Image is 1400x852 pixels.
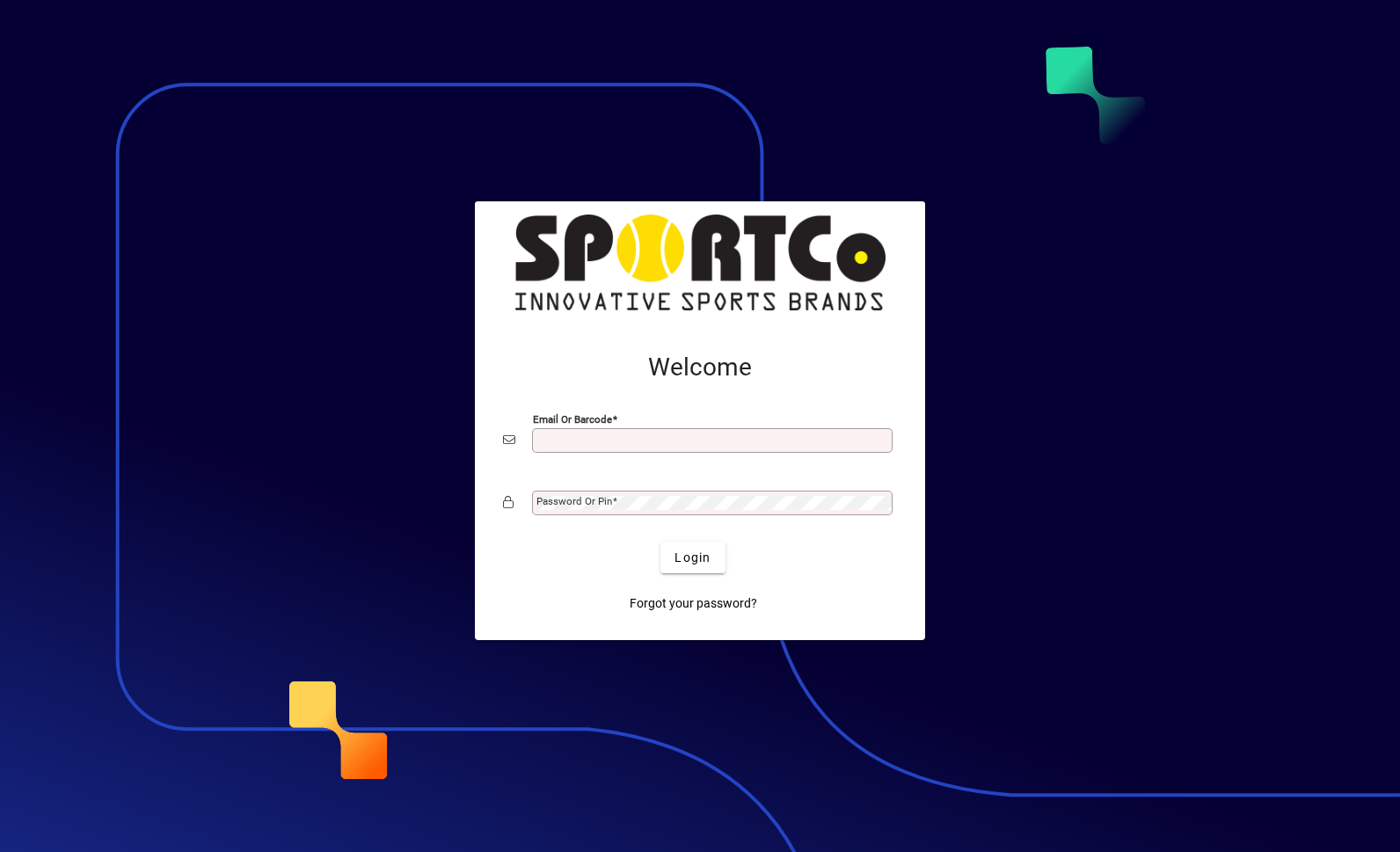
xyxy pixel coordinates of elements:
span: Forgot your password? [630,594,757,613]
span: Login [674,549,711,567]
a: Forgot your password? [623,587,764,619]
mat-label: Email or Barcode [533,413,612,426]
button: Login [660,542,725,573]
mat-label: Password or Pin [536,495,612,507]
h2: Welcome [503,353,897,382]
